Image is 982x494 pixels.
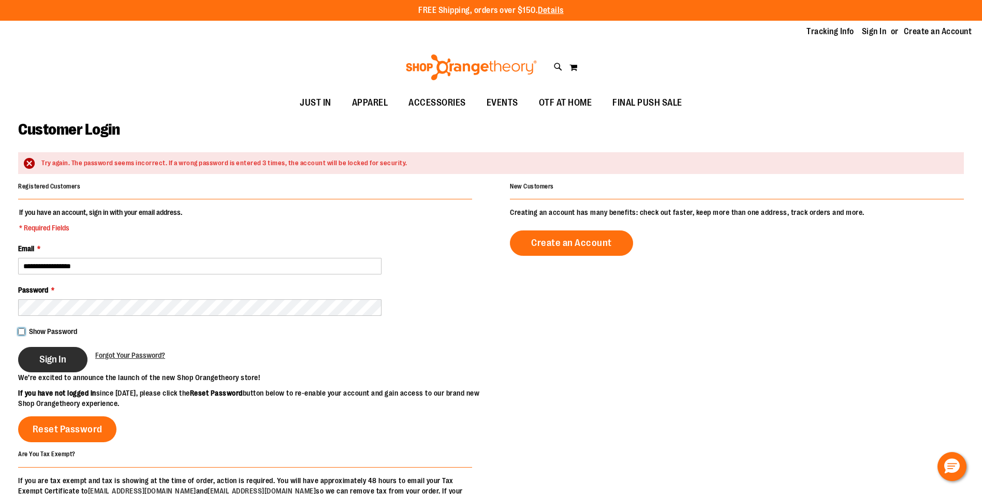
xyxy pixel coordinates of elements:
p: We’re excited to announce the launch of the new Shop Orangetheory store! [18,372,491,383]
span: Customer Login [18,121,120,138]
a: JUST IN [289,91,342,115]
a: Sign In [862,26,887,37]
a: ACCESSORIES [398,91,476,115]
span: EVENTS [487,91,518,114]
span: Create an Account [531,237,612,249]
span: FINAL PUSH SALE [612,91,682,114]
a: Create an Account [510,230,633,256]
a: Tracking Info [807,26,854,37]
span: Forgot Your Password? [95,351,165,359]
span: Reset Password [33,424,102,435]
a: Reset Password [18,416,116,442]
strong: Are You Tax Exempt? [18,451,76,458]
span: Show Password [29,327,77,336]
a: FINAL PUSH SALE [602,91,693,115]
span: ACCESSORIES [408,91,466,114]
a: OTF AT HOME [529,91,603,115]
legend: If you have an account, sign in with your email address. [18,207,183,233]
span: JUST IN [300,91,331,114]
p: FREE Shipping, orders over $150. [418,5,564,17]
img: Shop Orangetheory [404,54,538,80]
span: Sign In [39,354,66,365]
strong: Registered Customers [18,183,80,190]
span: Password [18,286,48,294]
button: Sign In [18,347,87,372]
span: Email [18,244,34,253]
a: Forgot Your Password? [95,350,165,360]
span: OTF AT HOME [539,91,592,114]
a: Create an Account [904,26,972,37]
span: APPAREL [352,91,388,114]
button: Hello, have a question? Let’s chat. [937,452,966,481]
strong: New Customers [510,183,554,190]
a: EVENTS [476,91,529,115]
a: APPAREL [342,91,399,115]
p: since [DATE], please click the button below to re-enable your account and gain access to our bran... [18,388,491,409]
strong: If you have not logged in [18,389,96,397]
p: Creating an account has many benefits: check out faster, keep more than one address, track orders... [510,207,964,217]
span: * Required Fields [19,223,182,233]
div: Try again. The password seems incorrect. If a wrong password is entered 3 times, the account will... [41,158,954,168]
strong: Reset Password [190,389,243,397]
a: Details [538,6,564,15]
